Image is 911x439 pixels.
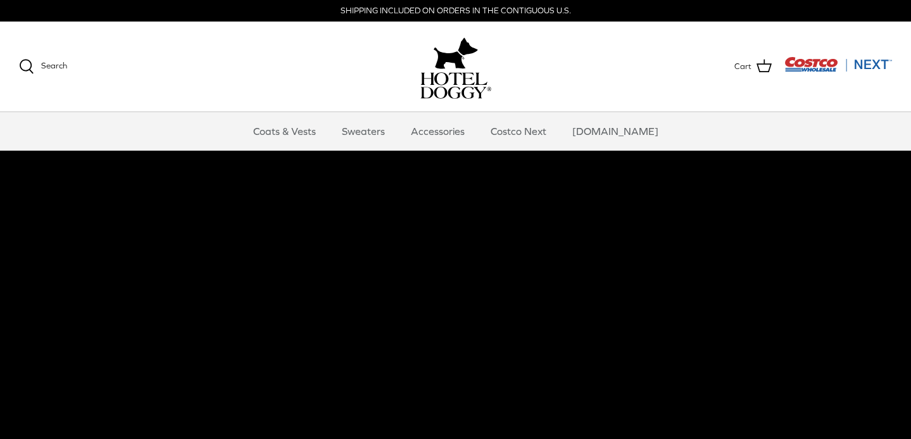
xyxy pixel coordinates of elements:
img: hoteldoggy.com [434,34,478,72]
a: Costco Next [479,112,558,150]
a: Cart [734,58,772,75]
img: Costco Next [784,56,892,72]
a: Sweaters [330,112,396,150]
span: Search [41,61,67,70]
a: [DOMAIN_NAME] [561,112,670,150]
a: Visit Costco Next [784,65,892,74]
span: Cart [734,60,751,73]
img: hoteldoggycom [420,72,491,99]
a: Coats & Vests [242,112,327,150]
a: hoteldoggy.com hoteldoggycom [420,34,491,99]
a: Search [19,59,67,74]
a: Accessories [399,112,476,150]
